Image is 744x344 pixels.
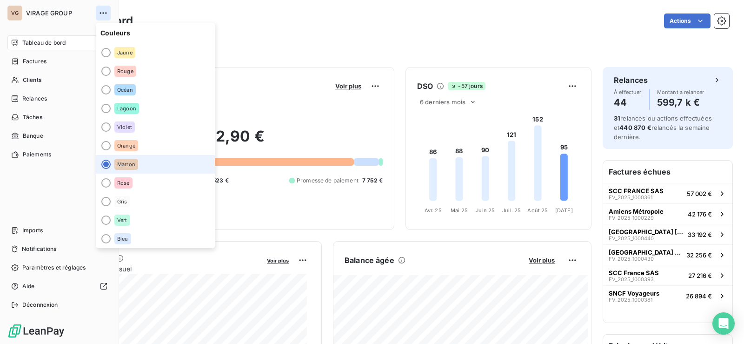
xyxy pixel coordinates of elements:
span: 54 523 € [204,176,228,185]
h6: Relances [614,74,648,86]
span: [GEOGRAPHIC_DATA] [GEOGRAPHIC_DATA] [609,228,684,236]
span: Voir plus [529,256,555,264]
tspan: Juil. 25 [502,207,521,214]
button: Amiens MétropoleFV_2025_100022942 176 € [603,203,732,224]
tspan: Juin 25 [476,207,495,214]
button: SNCF VoyageursFV_2025_100038126 894 € [603,285,732,306]
span: Clients [23,76,41,84]
a: Aide [7,279,111,294]
button: Actions [664,13,711,28]
span: Paiements [23,150,51,159]
span: Rouge [117,68,133,74]
span: Orange [117,143,135,148]
h4: 599,7 k € [657,95,704,110]
span: FV_2025_1000229 [609,215,654,221]
button: Voir plus [264,256,292,264]
h4: 44 [614,95,642,110]
span: FV_2025_1000430 [609,256,654,262]
span: Paramètres et réglages [22,263,86,272]
span: 6 derniers mois [420,98,465,106]
span: Banque [23,132,43,140]
span: SCC FRANCE SAS [609,187,664,195]
h2: 715 132,90 € [53,127,383,155]
img: Logo LeanPay [7,324,65,338]
span: SCC France SAS [609,269,659,277]
button: Voir plus [526,256,558,264]
span: Montant à relancer [657,89,704,95]
span: [GEOGRAPHIC_DATA] [GEOGRAPHIC_DATA] [609,249,683,256]
span: FV_2025_1000381 [609,297,652,303]
span: VIRAGE GROUP [26,9,93,17]
span: 440 870 € [619,124,651,131]
span: 33 192 € [688,231,712,238]
span: 27 216 € [688,272,712,279]
tspan: Mai 25 [451,207,468,214]
span: Océan [117,87,133,93]
span: Lagoon [117,106,136,111]
span: 42 176 € [688,210,712,218]
span: -57 jours [448,82,485,90]
span: relances ou actions effectuées et relancés la semaine dernière. [614,115,712,141]
span: Relances [22,94,47,103]
h6: DSO [417,81,433,92]
span: Jaune [117,50,133,55]
span: 26 894 € [686,292,712,300]
span: SNCF Voyageurs [609,290,659,297]
span: Couleurs [96,23,215,43]
span: Vert [117,217,127,223]
button: Voir plus [332,82,364,90]
span: 32 256 € [686,251,712,259]
button: [GEOGRAPHIC_DATA] [GEOGRAPHIC_DATA]FV_2025_100043032 256 € [603,244,732,265]
span: Notifications [22,245,56,253]
span: Gris [117,199,127,204]
span: Aide [22,282,35,290]
div: VG [7,6,22,20]
span: Marron [117,162,135,167]
span: 31 [614,115,620,122]
span: Factures [23,57,46,66]
span: Tableau de bord [22,39,66,47]
div: Open Intercom Messenger [712,312,735,335]
span: Rose [117,180,130,186]
h6: Factures échues [603,161,732,183]
span: Amiens Métropole [609,208,664,215]
span: FV_2025_1000440 [609,236,654,241]
span: FV_2025_1000393 [609,277,654,282]
button: [GEOGRAPHIC_DATA] [GEOGRAPHIC_DATA]FV_2025_100044033 192 € [603,224,732,244]
span: Promesse de paiement [297,176,359,185]
span: Bleu [117,236,128,242]
span: Voir plus [267,257,289,264]
tspan: Août 25 [527,207,548,214]
span: Violet [117,124,132,130]
span: Voir plus [335,82,361,90]
span: À effectuer [614,89,642,95]
h6: Balance âgée [345,255,394,266]
span: 7 752 € [362,176,383,185]
tspan: [DATE] [555,207,573,214]
span: Tâches [23,113,42,121]
span: Déconnexion [22,301,58,309]
span: 57 002 € [687,190,712,197]
span: Imports [22,226,43,235]
button: SCC France SASFV_2025_100039327 216 € [603,265,732,285]
span: Chiffre d'affaires mensuel [53,264,260,274]
span: FV_2025_1000361 [609,195,652,200]
tspan: Avr. 25 [425,207,442,214]
button: SCC FRANCE SASFV_2025_100036157 002 € [603,183,732,203]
